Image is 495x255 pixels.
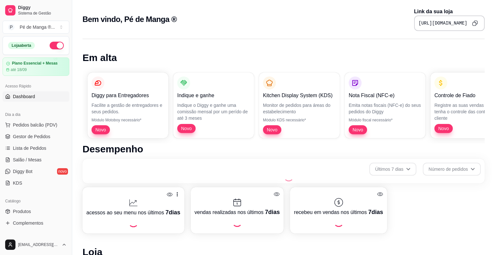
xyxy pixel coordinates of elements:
p: vendas realizadas nos últimos [195,208,280,217]
p: Módulo KDS necessário* [263,117,336,123]
span: Salão / Mesas [13,157,42,163]
p: acessos ao seu menu nos últimos [86,208,180,217]
button: Nota Fiscal (NFC-e)Emita notas fiscais (NFC-e) do seus pedidos do DiggyMódulo fiscal necessário*Novo [345,73,425,138]
p: Nota Fiscal (NFC-e) [349,92,422,99]
a: Gestor de Pedidos [3,131,69,142]
button: Últimos 7 dias [369,163,416,176]
a: Produtos [3,206,69,217]
span: Novo [436,125,451,132]
h1: Desempenho [82,143,485,155]
span: Diggy Bot [13,168,33,175]
p: Indique e ganhe [177,92,250,99]
button: Select a team [3,21,69,34]
pre: [URL][DOMAIN_NAME] [419,20,467,26]
p: Facilite a gestão de entregadores e seus pedidos. [92,102,164,115]
span: [EMAIL_ADDRESS][DOMAIN_NAME] [18,242,59,247]
a: Plano Essencial + Mesasaté 18/09 [3,57,69,76]
p: Módulo fiscal necessário* [349,117,422,123]
a: KDS [3,178,69,188]
span: P [8,24,15,30]
div: Dia a dia [3,109,69,120]
button: Kitchen Display System (KDS)Monitor de pedidos para áreas do estabelecimentoMódulo KDS necessário... [259,73,340,138]
p: Módulo Motoboy necessário* [92,117,164,123]
button: Alterar Status [50,42,64,49]
span: Novo [179,125,194,132]
span: Produtos [13,208,31,215]
span: Diggy [18,5,67,11]
div: Loja aberta [8,42,35,49]
span: Pedidos balcão (PDV) [13,122,57,128]
a: Lista de Pedidos [3,143,69,153]
button: Número de pedidos [423,163,481,176]
a: Salão / Mesas [3,155,69,165]
p: Kitchen Display System (KDS) [263,92,336,99]
span: Complementos [13,220,43,226]
h2: Bem vindo, Pé de Manga ® [82,14,177,25]
div: Catálogo [3,196,69,206]
button: Diggy para EntregadoresFacilite a gestão de entregadores e seus pedidos.Módulo Motoboy necessário... [88,73,168,138]
a: DiggySistema de Gestão [3,3,69,18]
button: Indique e ganheIndique o Diggy e ganhe uma comissão mensal por um perído de até 3 mesesNovo [173,73,254,138]
span: Lista de Pedidos [13,145,46,151]
div: Loading [128,217,139,227]
article: Plano Essencial + Mesas [12,61,58,66]
p: recebeu em vendas nos últimos [294,208,383,217]
span: 7 dias [265,209,280,215]
p: Emita notas fiscais (NFC-e) do seus pedidos do Diggy [349,102,422,115]
span: Gestor de Pedidos [13,133,50,140]
button: [EMAIL_ADDRESS][DOMAIN_NAME] [3,237,69,252]
span: Dashboard [13,93,35,100]
span: Sistema de Gestão [18,11,67,16]
p: Indique o Diggy e ganhe uma comissão mensal por um perído de até 3 meses [177,102,250,121]
div: Loading [232,217,242,227]
span: Novo [264,127,280,133]
a: Dashboard [3,91,69,102]
span: Novo [93,127,109,133]
a: Complementos [3,218,69,228]
div: Acesso Rápido [3,81,69,91]
p: Diggy para Entregadores [92,92,164,99]
span: 7 dias [368,209,383,215]
button: Pedidos balcão (PDV) [3,120,69,130]
span: KDS [13,180,22,186]
p: Link da sua loja [414,8,485,15]
a: Diggy Botnovo [3,166,69,177]
span: Novo [350,127,366,133]
div: Pé de Manga ® ... [20,24,55,30]
div: Loading [334,217,344,227]
h1: Em alta [82,52,485,64]
p: Monitor de pedidos para áreas do estabelecimento [263,102,336,115]
button: Copy to clipboard [470,18,480,28]
span: 7 dias [165,209,180,216]
article: até 18/09 [11,67,27,72]
div: Loading [284,171,294,181]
